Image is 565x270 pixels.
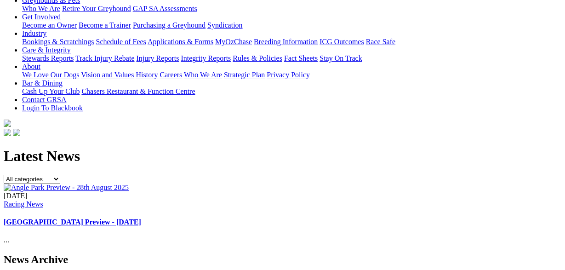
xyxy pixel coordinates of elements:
a: Who We Are [22,5,60,12]
a: History [136,71,158,79]
a: ICG Outcomes [320,38,364,46]
a: Careers [160,71,182,79]
a: Privacy Policy [267,71,310,79]
a: Injury Reports [136,54,179,62]
a: Fact Sheets [284,54,318,62]
h2: News Archive [4,253,561,266]
div: Get Involved [22,21,561,29]
div: Greyhounds as Pets [22,5,561,13]
a: GAP SA Assessments [133,5,197,12]
a: Chasers Restaurant & Function Centre [81,87,195,95]
a: We Love Our Dogs [22,71,79,79]
img: logo-grsa-white.png [4,120,11,127]
a: MyOzChase [215,38,252,46]
a: Racing News [4,200,43,208]
a: Stay On Track [320,54,362,62]
a: Become an Owner [22,21,77,29]
a: Bookings & Scratchings [22,38,94,46]
a: Rules & Policies [233,54,282,62]
div: Care & Integrity [22,54,561,63]
a: Integrity Reports [181,54,231,62]
a: Race Safe [365,38,395,46]
a: Become a Trainer [79,21,131,29]
a: Applications & Forms [148,38,213,46]
h1: Latest News [4,148,561,165]
img: facebook.svg [4,129,11,136]
a: [GEOGRAPHIC_DATA] Preview - [DATE] [4,218,141,226]
a: Strategic Plan [224,71,265,79]
a: Breeding Information [254,38,318,46]
a: Who We Are [184,71,222,79]
a: Care & Integrity [22,46,71,54]
div: ... [4,192,561,245]
a: Vision and Values [81,71,134,79]
span: [DATE] [4,192,28,200]
a: Track Injury Rebate [75,54,134,62]
a: Contact GRSA [22,96,66,103]
a: Purchasing a Greyhound [133,21,205,29]
img: twitter.svg [13,129,20,136]
a: Cash Up Your Club [22,87,80,95]
a: Stewards Reports [22,54,74,62]
a: About [22,63,40,70]
a: Login To Blackbook [22,104,83,112]
img: Angle Park Preview - 28th August 2025 [4,184,129,192]
a: Retire Your Greyhound [62,5,131,12]
div: About [22,71,561,79]
div: Industry [22,38,561,46]
a: Industry [22,29,46,37]
a: Syndication [207,21,242,29]
a: Get Involved [22,13,61,21]
a: Bar & Dining [22,79,63,87]
div: Bar & Dining [22,87,561,96]
a: Schedule of Fees [96,38,146,46]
